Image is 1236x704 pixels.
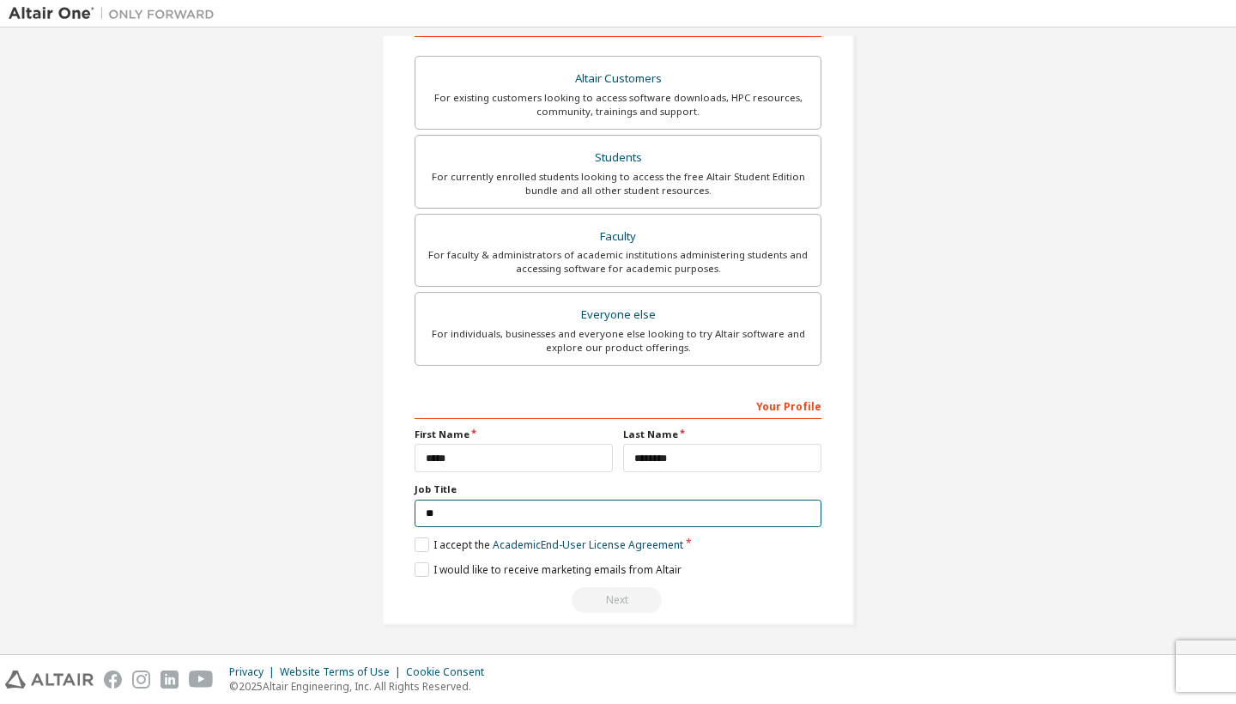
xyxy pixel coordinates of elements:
[426,248,810,276] div: For faculty & administrators of academic institutions administering students and accessing softwa...
[493,537,683,552] a: Academic End-User License Agreement
[415,428,613,441] label: First Name
[415,391,821,419] div: Your Profile
[132,671,150,689] img: instagram.svg
[415,562,682,577] label: I would like to receive marketing emails from Altair
[280,665,406,679] div: Website Terms of Use
[415,482,821,496] label: Job Title
[623,428,821,441] label: Last Name
[426,303,810,327] div: Everyone else
[229,679,494,694] p: © 2025 Altair Engineering, Inc. All Rights Reserved.
[415,537,683,552] label: I accept the
[426,170,810,197] div: For currently enrolled students looking to access the free Altair Student Edition bundle and all ...
[426,91,810,118] div: For existing customers looking to access software downloads, HPC resources, community, trainings ...
[426,67,810,91] div: Altair Customers
[9,5,223,22] img: Altair One
[229,665,280,679] div: Privacy
[5,671,94,689] img: altair_logo.svg
[426,146,810,170] div: Students
[161,671,179,689] img: linkedin.svg
[415,587,821,613] div: Read and acccept EULA to continue
[189,671,214,689] img: youtube.svg
[406,665,494,679] div: Cookie Consent
[104,671,122,689] img: facebook.svg
[426,327,810,355] div: For individuals, businesses and everyone else looking to try Altair software and explore our prod...
[426,225,810,249] div: Faculty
